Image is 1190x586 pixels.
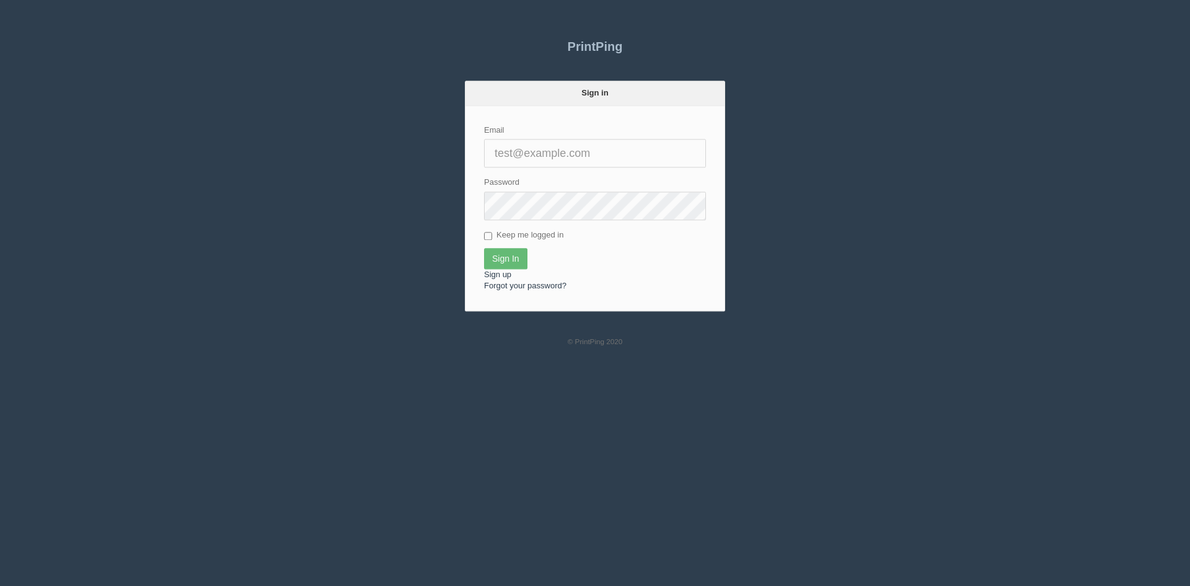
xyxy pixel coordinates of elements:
input: Sign In [484,248,527,269]
label: Keep me logged in [484,229,563,242]
input: test@example.com [484,139,706,167]
label: Email [484,125,505,136]
label: Password [484,177,519,189]
small: © PrintPing 2020 [568,337,623,345]
strong: Sign in [581,88,608,97]
a: Forgot your password? [484,281,566,290]
a: Sign up [484,270,511,279]
a: PrintPing [465,31,725,62]
input: Keep me logged in [484,232,492,240]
